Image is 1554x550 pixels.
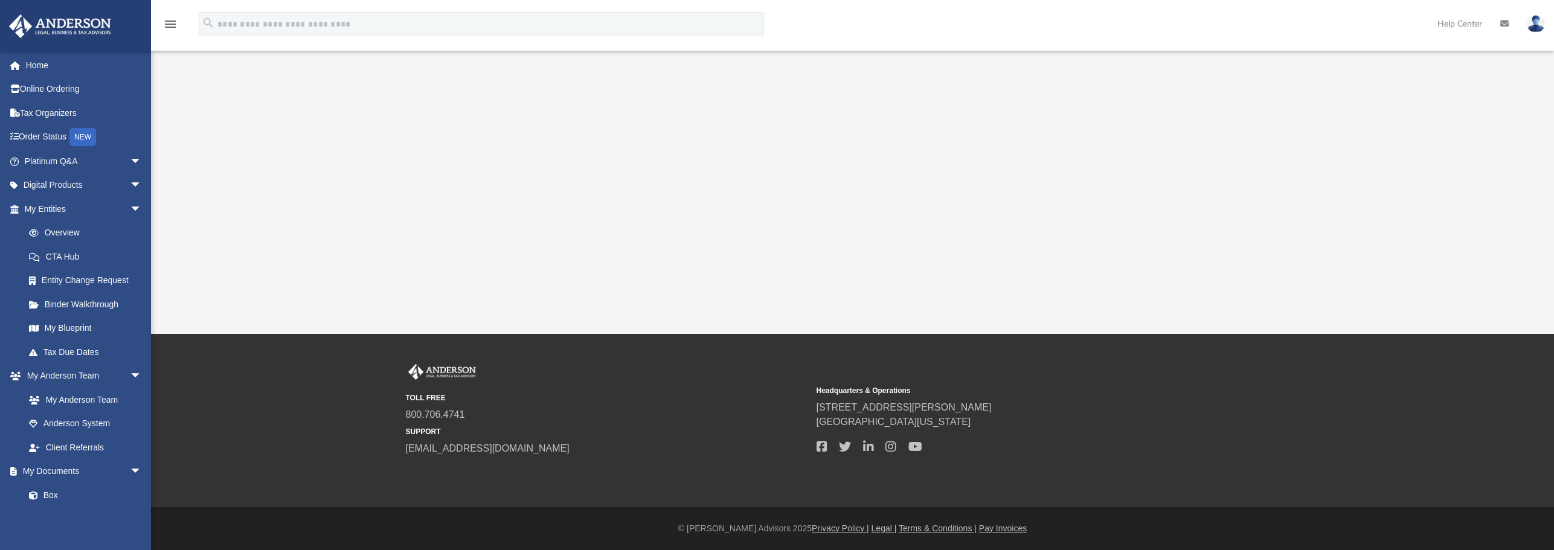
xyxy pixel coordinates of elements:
a: My Anderson Teamarrow_drop_down [8,364,154,388]
a: CTA Hub [17,245,160,269]
a: Home [8,53,160,77]
a: Entity Change Request [17,269,160,293]
a: Pay Invoices [979,523,1027,533]
span: arrow_drop_down [130,459,154,484]
a: Order StatusNEW [8,125,160,150]
a: Platinum Q&Aarrow_drop_down [8,149,160,173]
div: © [PERSON_NAME] Advisors 2025 [151,522,1554,535]
span: arrow_drop_down [130,173,154,198]
a: My Anderson Team [17,388,148,412]
i: menu [163,17,178,31]
a: menu [163,23,178,31]
a: [EMAIL_ADDRESS][DOMAIN_NAME] [406,443,570,453]
a: Digital Productsarrow_drop_down [8,173,160,197]
img: Anderson Advisors Platinum Portal [5,14,115,38]
a: Online Ordering [8,77,160,101]
a: My Documentsarrow_drop_down [8,459,154,484]
a: Privacy Policy | [812,523,869,533]
a: My Entitiesarrow_drop_down [8,197,160,221]
a: Overview [17,221,160,245]
a: 800.706.4741 [406,409,465,420]
small: SUPPORT [406,426,808,437]
img: Anderson Advisors Platinum Portal [406,364,478,380]
a: Client Referrals [17,435,154,459]
small: TOLL FREE [406,392,808,403]
a: Box [17,483,148,507]
span: arrow_drop_down [130,197,154,222]
small: Headquarters & Operations [817,385,1219,396]
a: Terms & Conditions | [899,523,977,533]
a: My Blueprint [17,316,154,341]
a: Meeting Minutes [17,507,154,531]
a: Binder Walkthrough [17,292,160,316]
a: Tax Due Dates [17,340,160,364]
a: Tax Organizers [8,101,160,125]
a: [STREET_ADDRESS][PERSON_NAME] [817,402,992,412]
div: NEW [69,128,96,146]
img: User Pic [1527,15,1545,33]
a: [GEOGRAPHIC_DATA][US_STATE] [817,417,971,427]
span: arrow_drop_down [130,149,154,174]
span: arrow_drop_down [130,364,154,389]
i: search [202,16,215,30]
a: Legal | [872,523,897,533]
a: Anderson System [17,412,154,436]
